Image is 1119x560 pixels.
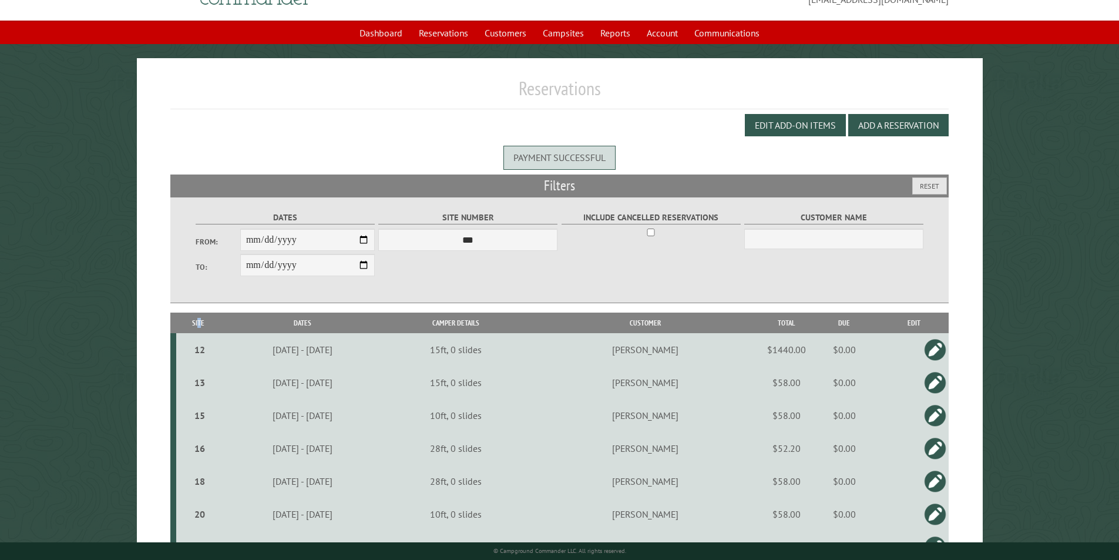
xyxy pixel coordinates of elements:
td: [PERSON_NAME] [527,498,763,531]
div: [DATE] - [DATE] [222,475,382,487]
div: 12 [181,344,219,356]
label: Include Cancelled Reservations [562,211,741,224]
div: [DATE] - [DATE] [222,541,382,553]
label: Customer Name [744,211,923,224]
small: © Campground Commander LLC. All rights reserved. [493,547,626,555]
div: Payment successful [503,146,616,169]
div: [DATE] - [DATE] [222,377,382,388]
td: [PERSON_NAME] [527,366,763,399]
label: Dates [196,211,375,224]
td: $52.20 [763,432,810,465]
div: [DATE] - [DATE] [222,442,382,454]
td: [PERSON_NAME] [527,333,763,366]
td: 10ft, 0 slides [384,498,527,531]
td: $0.00 [810,333,879,366]
td: $58.00 [763,366,810,399]
td: $1440.00 [763,333,810,366]
td: 28ft, 0 slides [384,432,527,465]
button: Reset [912,177,947,195]
td: $0.00 [810,399,879,432]
td: [PERSON_NAME] [527,465,763,498]
td: $0.00 [810,465,879,498]
td: 28ft, 0 slides [384,465,527,498]
label: To: [196,261,240,273]
a: Account [640,22,685,44]
a: Reports [593,22,637,44]
button: Edit Add-on Items [745,114,846,136]
div: [DATE] - [DATE] [222,344,382,356]
th: Customer [527,313,763,333]
div: 23 [181,541,219,553]
th: Site [176,313,220,333]
td: $58.00 [763,498,810,531]
th: Edit [879,313,949,333]
a: Communications [687,22,767,44]
div: [DATE] - [DATE] [222,508,382,520]
th: Camper Details [384,313,527,333]
th: Dates [220,313,385,333]
a: Customers [478,22,533,44]
td: $0.00 [810,432,879,465]
td: $0.00 [810,498,879,531]
td: [PERSON_NAME] [527,399,763,432]
td: $58.00 [763,465,810,498]
a: Campsites [536,22,591,44]
h1: Reservations [170,77,949,109]
h2: Filters [170,175,949,197]
div: 16 [181,442,219,454]
div: 20 [181,508,219,520]
th: Total [763,313,810,333]
a: Reservations [412,22,475,44]
td: 10ft, 0 slides [384,399,527,432]
td: 15ft, 0 slides [384,366,527,399]
label: From: [196,236,240,247]
th: Due [810,313,879,333]
label: Site Number [378,211,557,224]
div: 13 [181,377,219,388]
button: Add a Reservation [848,114,949,136]
div: [DATE] - [DATE] [222,410,382,421]
td: [PERSON_NAME] [527,432,763,465]
div: 15 [181,410,219,421]
td: 15ft, 0 slides [384,333,527,366]
div: 18 [181,475,219,487]
td: $58.00 [763,399,810,432]
td: $0.00 [810,366,879,399]
a: Dashboard [352,22,409,44]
